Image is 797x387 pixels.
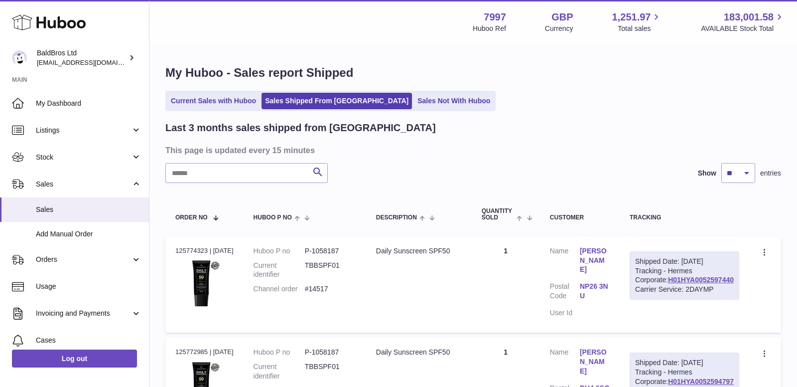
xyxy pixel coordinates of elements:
strong: 7997 [484,10,506,24]
h3: This page is updated every 15 minutes [165,145,779,156]
div: Customer [550,214,610,221]
dd: P-1058187 [305,246,356,256]
span: 183,001.58 [724,10,774,24]
dt: Channel order [254,284,305,294]
a: Current Sales with Huboo [167,93,260,109]
dt: Postal Code [550,282,580,303]
a: Sales Not With Huboo [414,93,494,109]
span: Cases [36,336,141,345]
div: Huboo Ref [473,24,506,33]
div: Currency [545,24,573,33]
dt: Current identifier [254,261,305,280]
span: Description [376,214,417,221]
div: 125774323 | [DATE] [175,246,234,255]
span: Stock [36,153,131,162]
span: Sales [36,180,131,189]
div: Shipped Date: [DATE] [635,257,734,266]
span: Huboo P no [254,214,292,221]
a: H01HYA0052594797 [668,378,734,386]
a: [PERSON_NAME] [580,246,610,275]
label: Show [698,169,716,178]
strong: GBP [551,10,573,24]
span: AVAILABLE Stock Total [701,24,785,33]
span: Listings [36,126,131,135]
span: Sales [36,205,141,214]
div: 125772985 | [DATE] [175,348,234,357]
h2: Last 3 months sales shipped from [GEOGRAPHIC_DATA] [165,121,436,135]
dt: Huboo P no [254,348,305,357]
dt: Name [550,348,580,379]
dd: #14517 [305,284,356,294]
a: H01HYA0052597440 [668,276,734,284]
dt: Huboo P no [254,246,305,256]
span: [EMAIL_ADDRESS][DOMAIN_NAME] [37,58,146,66]
span: Invoicing and Payments [36,309,131,318]
span: entries [760,169,781,178]
dt: Current identifier [254,362,305,381]
td: 1 [472,236,540,333]
div: BaldBros Ltd [37,48,127,67]
a: 1,251.97 Total sales [612,10,663,33]
img: baldbrothersblog@gmail.com [12,50,27,65]
div: Tracking [630,214,739,221]
span: My Dashboard [36,99,141,108]
div: Daily Sunscreen SPF50 [376,348,462,357]
span: Usage [36,282,141,291]
span: 1,251.97 [612,10,651,24]
span: Add Manual Order [36,229,141,239]
dd: TBBSPF01 [305,362,356,381]
a: Log out [12,350,137,368]
dd: P-1058187 [305,348,356,357]
img: 1758094521.png [175,258,225,308]
div: Shipped Date: [DATE] [635,358,734,368]
span: Orders [36,255,131,264]
dd: TBBSPF01 [305,261,356,280]
a: NP26 3NU [580,282,610,301]
a: 183,001.58 AVAILABLE Stock Total [701,10,785,33]
a: [PERSON_NAME] [580,348,610,376]
div: Tracking - Hermes Corporate: [630,251,739,300]
h1: My Huboo - Sales report Shipped [165,65,781,81]
div: Carrier Service: 2DAYMP [635,285,734,294]
div: Daily Sunscreen SPF50 [376,246,462,256]
dt: User Id [550,308,580,318]
span: Total sales [618,24,662,33]
span: Order No [175,214,208,221]
span: Quantity Sold [482,208,515,221]
a: Sales Shipped From [GEOGRAPHIC_DATA] [262,93,412,109]
dt: Name [550,246,580,277]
